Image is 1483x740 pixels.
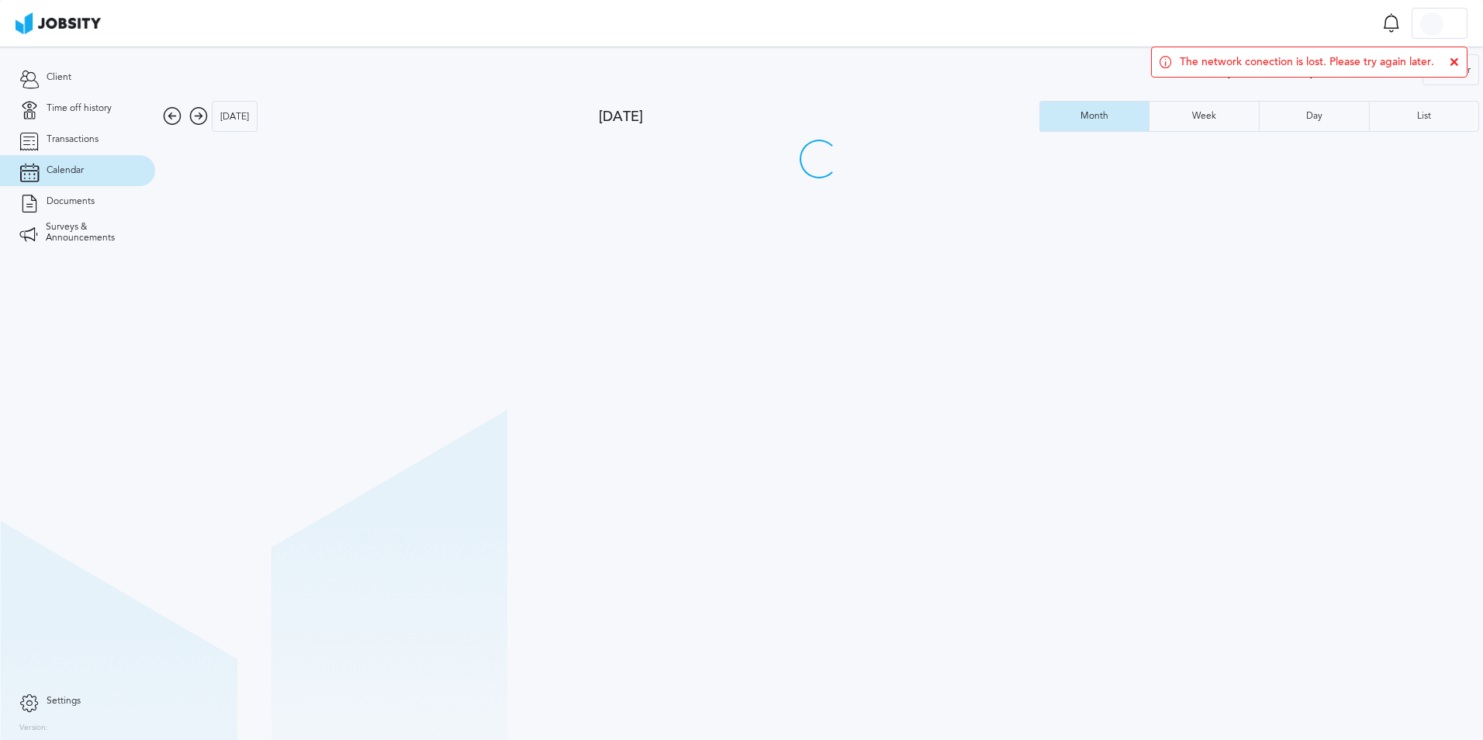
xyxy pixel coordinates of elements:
div: List [1409,111,1439,122]
div: Month [1073,111,1116,122]
span: Transactions [47,134,99,145]
label: Version: [19,724,48,733]
span: Time off history [47,103,112,114]
div: [DATE] [213,102,257,133]
button: Week [1149,101,1259,132]
button: Month [1039,101,1149,132]
button: Filter [1423,54,1479,85]
button: List [1369,101,1479,132]
span: Client [47,72,71,83]
div: Day [1298,111,1330,122]
button: [DATE] [212,101,258,132]
button: Day [1259,101,1369,132]
span: Settings [47,696,81,707]
span: Documents [47,196,95,207]
span: The network conection is lost. Please try again later. [1180,56,1434,68]
img: ab4bad089aa723f57921c736e9817d99.png [16,12,101,34]
span: Surveys & Announcements [46,222,136,244]
span: Calendar [47,165,84,176]
div: [DATE] [599,109,1039,125]
div: Week [1184,111,1224,122]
